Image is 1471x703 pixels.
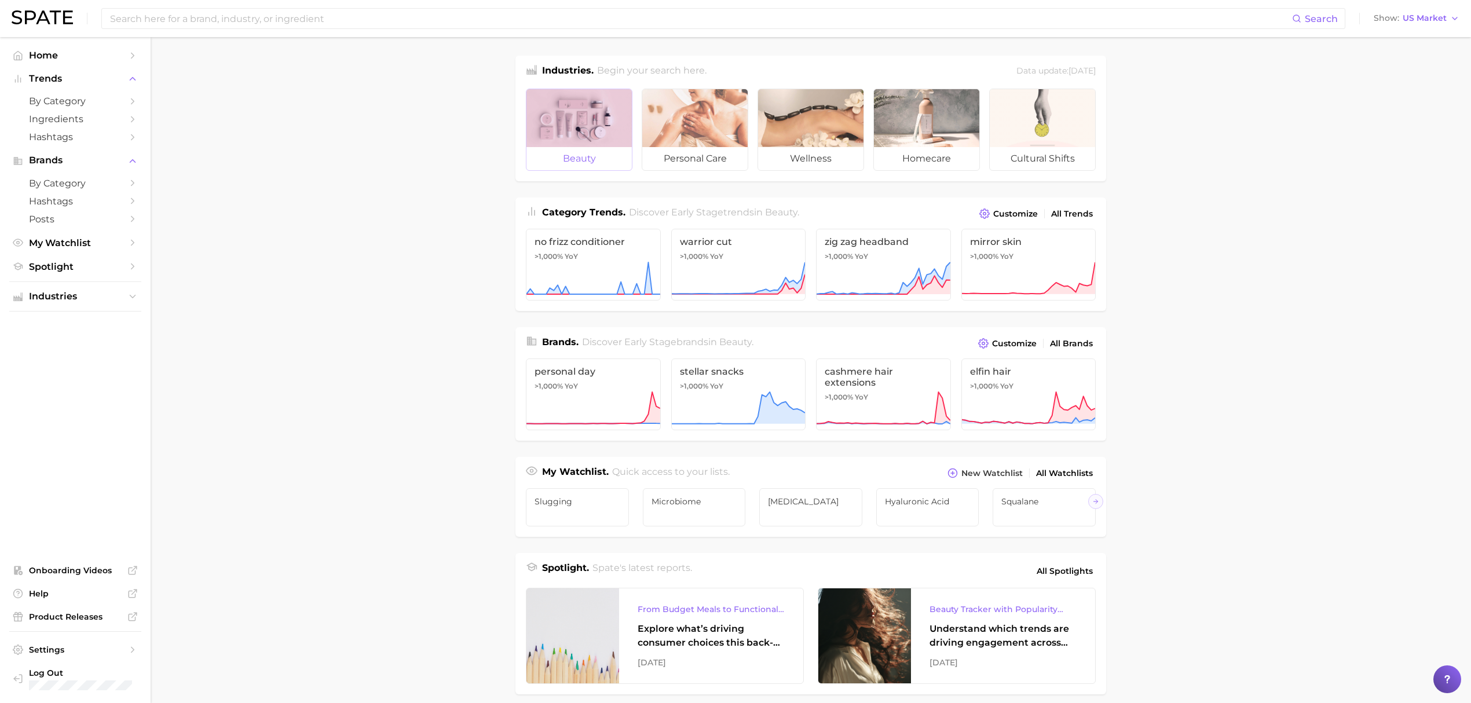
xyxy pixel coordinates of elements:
a: stellar snacks>1,000% YoY [671,358,806,430]
span: >1,000% [970,252,998,261]
a: Log out. Currently logged in with e-mail kacey.brides@givaudan.com. [9,664,141,694]
span: cultural shifts [990,147,1095,170]
span: Category Trends . [542,207,625,218]
span: Industries [29,291,122,302]
a: by Category [9,92,141,110]
span: New Watchlist [961,468,1023,478]
a: All Watchlists [1033,466,1096,481]
button: Customize [975,335,1040,351]
span: Onboarding Videos [29,565,122,576]
a: From Budget Meals to Functional Snacks: Food & Beverage Trends Shaping Consumer Behavior This Sch... [526,588,804,684]
a: personal day>1,000% YoY [526,358,661,430]
span: Product Releases [29,612,122,622]
a: warrior cut>1,000% YoY [671,229,806,301]
span: cashmere hair extensions [825,366,942,388]
span: beauty [526,147,632,170]
span: >1,000% [970,382,998,390]
span: mirror skin [970,236,1088,247]
a: cultural shifts [989,89,1096,171]
span: squalane [1001,497,1087,506]
h2: Spate's latest reports. [592,561,692,581]
span: Hashtags [29,131,122,142]
a: Onboarding Videos [9,562,141,579]
a: Home [9,46,141,64]
button: New Watchlist [945,465,1026,481]
a: homecare [873,89,980,171]
h1: My Watchlist. [542,465,609,481]
span: >1,000% [680,252,708,261]
span: >1,000% [825,393,853,401]
a: My Watchlist [9,234,141,252]
span: Home [29,50,122,61]
a: Ingredients [9,110,141,128]
span: YoY [565,382,578,391]
button: Brands [9,152,141,169]
a: All Trends [1048,206,1096,222]
span: Brands . [542,336,579,347]
button: ShowUS Market [1371,11,1462,26]
span: personal day [535,366,652,377]
span: Discover Early Stage trends in . [629,207,799,218]
a: Settings [9,641,141,658]
span: warrior cut [680,236,797,247]
span: >1,000% [535,382,563,390]
a: squalane [993,488,1096,526]
span: Customize [993,209,1038,219]
div: Beauty Tracker with Popularity Index [930,602,1077,616]
span: Spotlight [29,261,122,272]
a: Hashtags [9,192,141,210]
span: Help [29,588,122,599]
span: Hashtags [29,196,122,207]
span: hyaluronic acid [885,497,971,506]
h2: Begin your search here. [597,64,707,79]
span: >1,000% [535,252,563,261]
span: Trends [29,74,122,84]
a: hyaluronic acid [876,488,979,526]
a: slugging [526,488,629,526]
a: beauty [526,89,632,171]
h1: Spotlight. [542,561,589,581]
span: Search [1305,13,1338,24]
a: by Category [9,174,141,192]
span: All Trends [1051,209,1093,219]
div: [DATE] [638,656,785,669]
a: All Brands [1047,336,1096,351]
a: elfin hair>1,000% YoY [961,358,1096,430]
h1: Industries. [542,64,594,79]
a: Spotlight [9,258,141,276]
span: Brands [29,155,122,166]
button: Customize [976,206,1041,222]
span: stellar snacks [680,366,797,377]
span: YoY [710,382,723,391]
span: YoY [855,393,868,402]
span: no frizz conditioner [535,236,652,247]
img: SPATE [12,10,73,24]
span: Ingredients [29,113,122,125]
span: zig zag headband [825,236,942,247]
span: Discover Early Stage brands in . [582,336,753,347]
span: YoY [565,252,578,261]
span: YoY [1000,252,1013,261]
span: My Watchlist [29,237,122,248]
span: US Market [1403,15,1447,21]
a: no frizz conditioner>1,000% YoY [526,229,661,301]
span: Customize [992,339,1037,349]
a: mirror skin>1,000% YoY [961,229,1096,301]
span: beauty [719,336,752,347]
div: [DATE] [930,656,1077,669]
a: cashmere hair extensions>1,000% YoY [816,358,951,430]
span: Settings [29,645,122,655]
span: >1,000% [825,252,853,261]
a: [MEDICAL_DATA] [759,488,862,526]
a: wellness [758,89,864,171]
span: All Watchlists [1036,468,1093,478]
span: by Category [29,178,122,189]
h2: Quick access to your lists. [612,465,730,481]
div: Understand which trends are driving engagement across platforms in the skin, hair, makeup, and fr... [930,622,1077,650]
a: Product Releases [9,608,141,625]
a: Posts [9,210,141,228]
span: All Spotlights [1037,564,1093,578]
span: wellness [758,147,863,170]
span: YoY [855,252,868,261]
button: Scroll Right [1088,494,1103,509]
